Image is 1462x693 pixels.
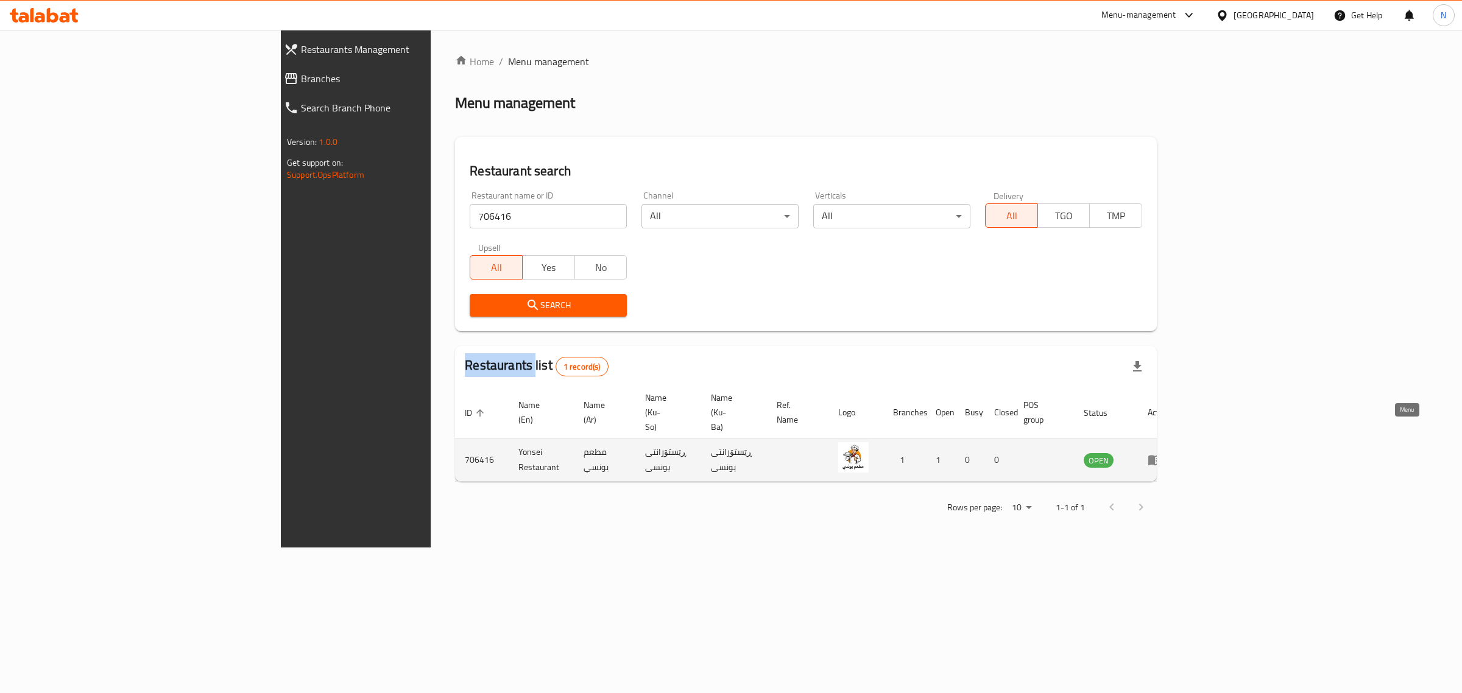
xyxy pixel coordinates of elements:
[984,438,1014,482] td: 0
[635,438,701,482] td: ڕێستۆرانتی یونسی
[1023,398,1059,427] span: POS group
[580,259,623,276] span: No
[584,398,621,427] span: Name (Ar)
[985,203,1038,228] button: All
[1084,454,1114,468] span: OPEN
[465,356,608,376] h2: Restaurants list
[991,207,1033,225] span: All
[645,390,687,434] span: Name (Ku-So)
[641,204,799,228] div: All
[556,361,608,373] span: 1 record(s)
[1007,499,1036,517] div: Rows per page:
[1441,9,1446,22] span: N
[1123,352,1152,381] div: Export file
[1084,406,1123,420] span: Status
[470,255,523,280] button: All
[838,442,869,473] img: Yonsei Restaurant
[883,438,926,482] td: 1
[1089,203,1142,228] button: TMP
[1043,207,1086,225] span: TGO
[1037,203,1090,228] button: TGO
[470,204,627,228] input: Search for restaurant name or ID..
[984,387,1014,438] th: Closed
[556,357,609,376] div: Total records count
[455,387,1180,482] table: enhanced table
[1138,387,1180,438] th: Action
[287,167,364,183] a: Support.OpsPlatform
[287,155,343,171] span: Get support on:
[465,406,488,420] span: ID
[1056,500,1085,515] p: 1-1 of 1
[574,438,635,482] td: مطعم يونسي
[574,255,627,280] button: No
[455,54,1157,69] nav: breadcrumb
[955,387,984,438] th: Busy
[947,500,1002,515] p: Rows per page:
[701,438,767,482] td: ڕێستۆرانتی یونسی
[711,390,752,434] span: Name (Ku-Ba)
[994,191,1024,200] label: Delivery
[1095,207,1137,225] span: TMP
[813,204,970,228] div: All
[470,294,627,317] button: Search
[926,438,955,482] td: 1
[883,387,926,438] th: Branches
[274,64,525,93] a: Branches
[509,438,574,482] td: Yonsei Restaurant
[274,93,525,122] a: Search Branch Phone
[479,298,617,313] span: Search
[301,100,515,115] span: Search Branch Phone
[475,259,518,276] span: All
[478,243,501,252] label: Upsell
[926,387,955,438] th: Open
[1234,9,1314,22] div: [GEOGRAPHIC_DATA]
[1084,453,1114,468] div: OPEN
[274,35,525,64] a: Restaurants Management
[319,134,337,150] span: 1.0.0
[522,255,575,280] button: Yes
[301,42,515,57] span: Restaurants Management
[828,387,883,438] th: Logo
[528,259,570,276] span: Yes
[470,162,1142,180] h2: Restaurant search
[508,54,589,69] span: Menu management
[301,71,515,86] span: Branches
[518,398,559,427] span: Name (En)
[955,438,984,482] td: 0
[287,134,317,150] span: Version:
[1101,8,1176,23] div: Menu-management
[777,398,814,427] span: Ref. Name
